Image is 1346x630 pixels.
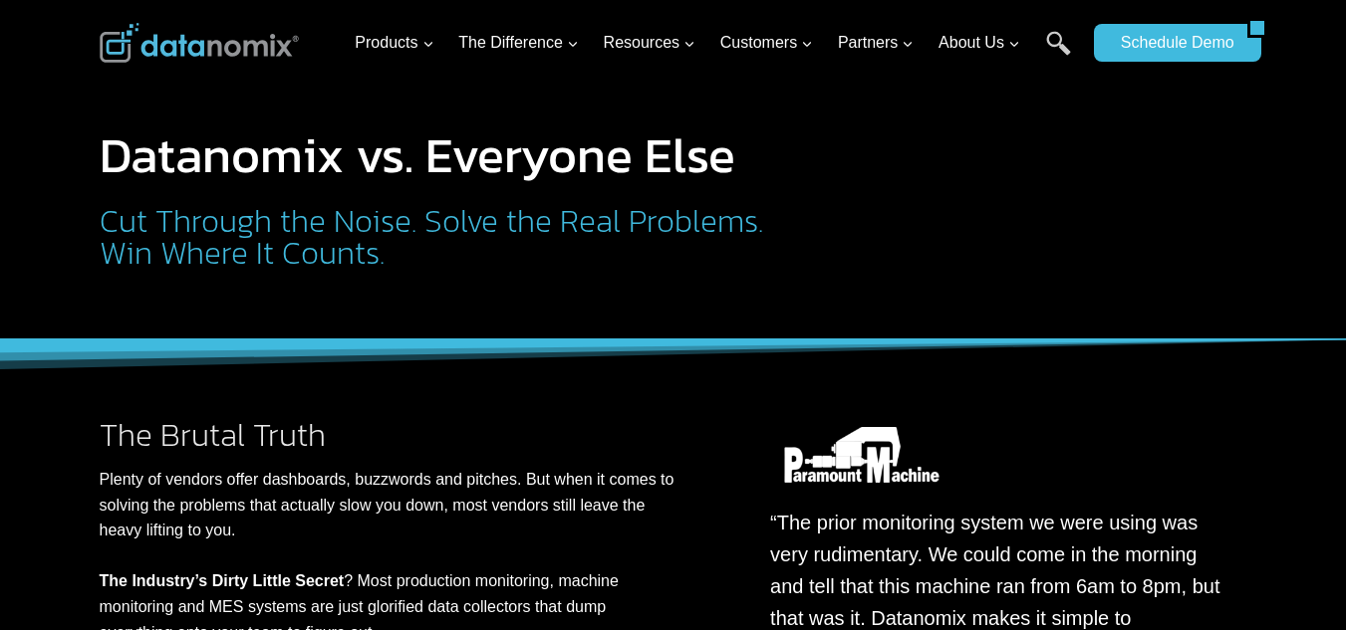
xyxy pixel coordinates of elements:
a: Search [1046,31,1071,76]
span: The Difference [458,30,579,56]
h2: Cut Through the Noise. Solve the Real Problems. Win Where It Counts. [100,205,772,269]
img: Datanomix [100,23,299,63]
span: Resources [604,30,695,56]
a: Schedule Demo [1094,24,1247,62]
h2: The Brutal Truth [100,419,683,451]
span: Products [355,30,433,56]
nav: Primary Navigation [347,11,1084,76]
span: Partners [838,30,914,56]
strong: The Industry’s Dirty Little Secret [100,572,345,589]
h1: Datanomix vs. Everyone Else [100,130,772,180]
img: Datanomix Customer - Paramount Machine [770,427,953,483]
span: About Us [939,30,1020,56]
span: Customers [720,30,813,56]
